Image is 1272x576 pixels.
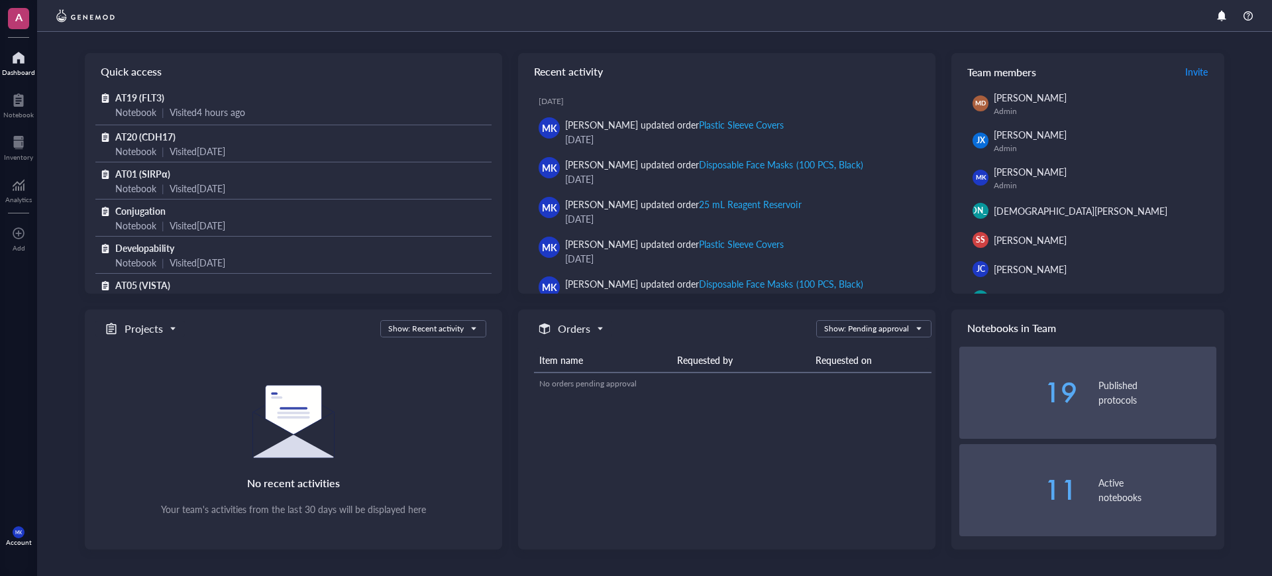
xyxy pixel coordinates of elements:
[565,172,914,186] div: [DATE]
[699,237,784,251] div: Plastic Sleeve Covers
[994,180,1211,191] div: Admin
[115,181,156,196] div: Notebook
[542,121,557,135] span: MK
[994,128,1067,141] span: [PERSON_NAME]
[2,47,35,76] a: Dashboard
[15,530,22,535] span: MK
[529,231,925,271] a: MK[PERSON_NAME] updated orderPlastic Sleeve Covers[DATE]
[162,255,164,270] div: |
[3,89,34,119] a: Notebook
[959,477,1077,503] div: 11
[1185,65,1208,78] span: Invite
[162,181,164,196] div: |
[15,9,23,25] span: A
[565,132,914,146] div: [DATE]
[5,174,32,203] a: Analytics
[53,8,118,24] img: genemod-logo
[170,144,225,158] div: Visited [DATE]
[994,292,1067,305] span: [PERSON_NAME]
[565,157,863,172] div: [PERSON_NAME] updated order
[951,53,1224,90] div: Team members
[975,293,986,304] span: JW
[976,234,985,246] span: SS
[994,262,1067,276] span: [PERSON_NAME]
[542,160,557,175] span: MK
[699,198,801,211] div: 25 mL Reagent Reservoir
[3,111,34,119] div: Notebook
[170,218,225,233] div: Visited [DATE]
[13,244,25,252] div: Add
[115,218,156,233] div: Notebook
[565,237,784,251] div: [PERSON_NAME] updated order
[161,503,426,515] div: Your team's activities from the last 30 days will be displayed here
[699,118,784,131] div: Plastic Sleeve Covers
[977,263,985,275] span: JC
[388,323,464,335] div: Show: Recent activity
[115,105,156,119] div: Notebook
[565,211,914,226] div: [DATE]
[115,167,170,180] span: AT01 (SIRPα)
[170,181,225,196] div: Visited [DATE]
[115,278,170,292] span: AT05 (VISTA)
[565,117,784,132] div: [PERSON_NAME] updated order
[247,474,340,492] div: No recent activities
[994,106,1211,117] div: Admin
[6,538,32,546] div: Account
[1185,61,1208,82] button: Invite
[542,200,557,215] span: MK
[542,240,557,255] span: MK
[125,321,163,337] h5: Projects
[951,310,1224,347] div: Notebooks in Team
[994,233,1067,247] span: [PERSON_NAME]
[810,348,931,373] th: Requested on
[539,96,925,107] div: [DATE]
[959,379,1077,406] div: 19
[1098,475,1216,504] div: Active notebooks
[115,204,166,217] span: Conjugation
[529,112,925,152] a: MK[PERSON_NAME] updated orderPlastic Sleeve Covers[DATE]
[529,152,925,192] a: MK[PERSON_NAME] updated orderDisposable Face Masks (100 PCS, Black)[DATE]
[252,385,335,458] img: Empty state
[85,53,502,90] div: Quick access
[115,91,164,104] span: AT19 (FLT3)
[699,158,863,171] div: Disposable Face Masks (100 PCS, Black)
[534,348,672,373] th: Item name
[115,144,156,158] div: Notebook
[994,204,1167,217] span: [DEMOGRAPHIC_DATA][PERSON_NAME]
[4,132,33,161] a: Inventory
[115,130,176,143] span: AT20 (CDH17)
[558,321,590,337] h5: Orders
[115,241,174,255] span: Developability
[162,218,164,233] div: |
[115,255,156,270] div: Notebook
[4,153,33,161] div: Inventory
[672,348,810,373] th: Requested by
[565,197,802,211] div: [PERSON_NAME] updated order
[170,105,245,119] div: Visited 4 hours ago
[529,192,925,231] a: MK[PERSON_NAME] updated order25 mL Reagent Reservoir[DATE]
[539,378,926,390] div: No orders pending approval
[975,173,985,182] span: MK
[518,53,935,90] div: Recent activity
[565,251,914,266] div: [DATE]
[1098,378,1216,407] div: Published protocols
[994,91,1067,104] span: [PERSON_NAME]
[162,105,164,119] div: |
[5,196,32,203] div: Analytics
[949,205,1013,217] span: [PERSON_NAME]
[170,255,225,270] div: Visited [DATE]
[994,143,1211,154] div: Admin
[162,144,164,158] div: |
[994,165,1067,178] span: [PERSON_NAME]
[977,135,985,146] span: JX
[529,271,925,311] a: MK[PERSON_NAME] updated orderDisposable Face Masks (100 PCS, Black)[DATE]
[824,323,909,335] div: Show: Pending approval
[975,99,986,108] span: MD
[2,68,35,76] div: Dashboard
